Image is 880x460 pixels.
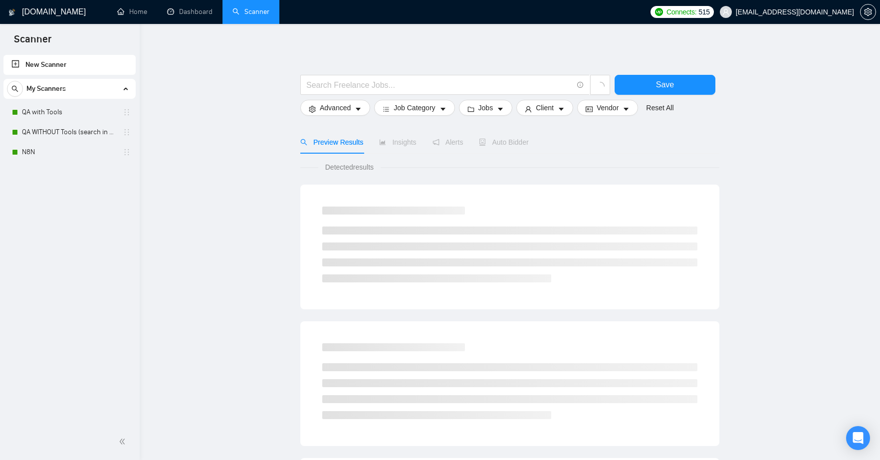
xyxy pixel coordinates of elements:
a: QA WITHOUT Tools (search in Titles) [22,122,117,142]
span: Auto Bidder [479,138,528,146]
span: 515 [698,6,709,17]
span: area-chart [379,139,386,146]
a: dashboardDashboard [167,7,213,16]
button: folderJobscaret-down [459,100,513,116]
span: idcard [586,105,593,113]
a: homeHome [117,7,147,16]
span: setting [861,8,876,16]
span: bars [383,105,390,113]
span: robot [479,139,486,146]
span: notification [433,139,440,146]
button: Save [615,75,715,95]
span: Scanner [6,32,59,53]
a: New Scanner [11,55,128,75]
input: Search Freelance Jobs... [306,79,573,91]
span: holder [123,108,131,116]
span: Preview Results [300,138,363,146]
span: Jobs [478,102,493,113]
span: Connects: [666,6,696,17]
button: idcardVendorcaret-down [577,100,638,116]
span: setting [309,105,316,113]
span: loading [596,82,605,91]
span: caret-down [355,105,362,113]
span: Insights [379,138,416,146]
span: search [7,85,22,92]
span: Detected results [318,162,381,173]
span: Job Category [394,102,435,113]
span: info-circle [577,82,584,88]
span: Advanced [320,102,351,113]
img: upwork-logo.png [655,8,663,16]
a: searchScanner [232,7,269,16]
button: search [7,81,23,97]
li: New Scanner [3,55,136,75]
div: Open Intercom Messenger [846,426,870,450]
button: userClientcaret-down [516,100,573,116]
span: Alerts [433,138,463,146]
a: Reset All [646,102,673,113]
span: double-left [119,437,129,447]
button: barsJob Categorycaret-down [374,100,454,116]
span: folder [467,105,474,113]
span: holder [123,128,131,136]
button: settingAdvancedcaret-down [300,100,370,116]
button: setting [860,4,876,20]
a: N8N [22,142,117,162]
span: holder [123,148,131,156]
span: caret-down [558,105,565,113]
span: caret-down [623,105,630,113]
span: user [525,105,532,113]
span: My Scanners [26,79,66,99]
span: caret-down [497,105,504,113]
span: Save [656,78,674,91]
span: Vendor [597,102,619,113]
li: My Scanners [3,79,136,162]
a: setting [860,8,876,16]
img: logo [8,4,15,20]
span: caret-down [440,105,446,113]
span: Client [536,102,554,113]
span: search [300,139,307,146]
span: user [722,8,729,15]
a: QA with Tools [22,102,117,122]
